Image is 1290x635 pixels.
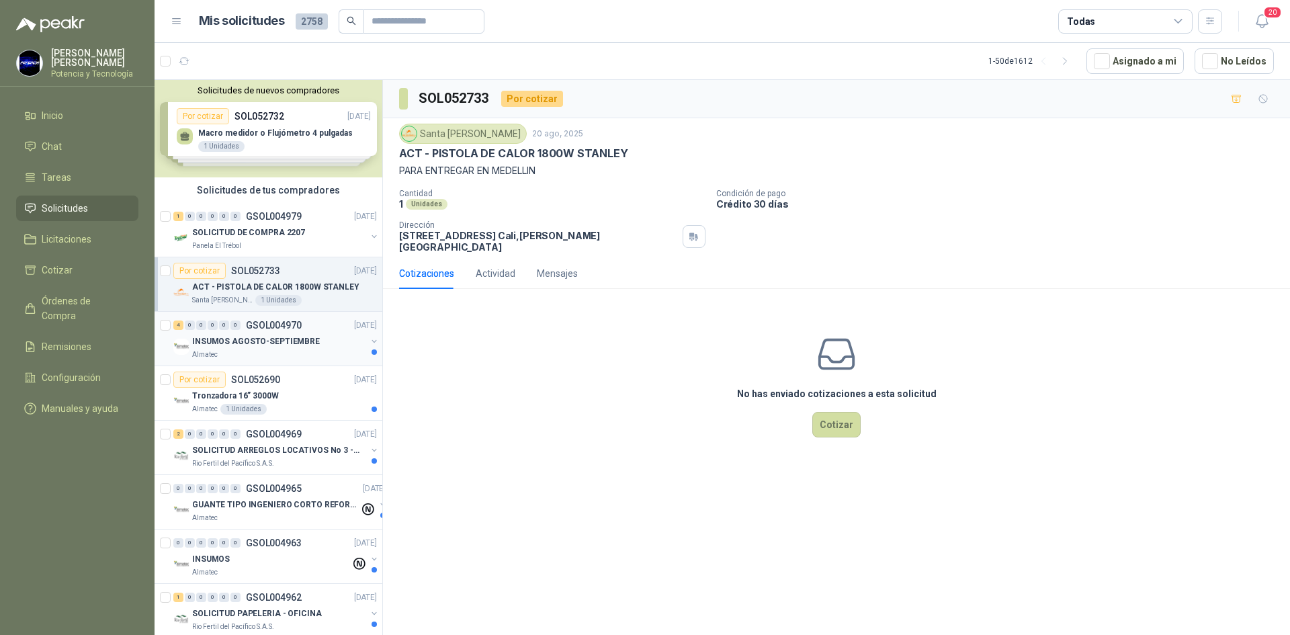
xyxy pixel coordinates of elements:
a: 1 0 0 0 0 0 GSOL004979[DATE] Company LogoSOLICITUD DE COMPRA 2207Panela El Trébol [173,208,380,251]
div: 0 [219,593,229,602]
p: ACT - PISTOLA DE CALOR 1800W STANLEY [399,146,628,161]
p: Almatec [192,349,218,360]
a: 2 0 0 0 0 0 GSOL004969[DATE] Company LogoSOLICITUD ARREGLOS LOCATIVOS No 3 - PICHINDERio Fertil d... [173,426,380,469]
h3: No has enviado cotizaciones a esta solicitud [737,386,937,401]
p: SOLICITUD DE COMPRA 2207 [192,226,305,239]
div: 0 [208,429,218,439]
span: Chat [42,139,62,154]
a: Chat [16,134,138,159]
p: [DATE] [354,265,377,278]
p: Almatec [192,567,218,578]
div: 0 [185,484,195,493]
img: Company Logo [173,393,189,409]
button: Solicitudes de nuevos compradores [160,85,377,95]
p: [DATE] [354,537,377,550]
div: 0 [196,593,206,602]
div: 0 [196,538,206,548]
img: Company Logo [173,448,189,464]
p: GSOL004979 [246,212,302,221]
span: Órdenes de Compra [42,294,126,323]
a: 1 0 0 0 0 0 GSOL004962[DATE] Company LogoSOLICITUD PAPELERIA - OFICINARio Fertil del Pacífico S.A.S. [173,589,380,632]
a: Tareas [16,165,138,190]
div: 0 [196,484,206,493]
div: 0 [230,429,241,439]
button: Asignado a mi [1086,48,1184,74]
div: 0 [208,321,218,330]
p: [PERSON_NAME] [PERSON_NAME] [51,48,138,67]
p: [DATE] [363,482,386,495]
div: 1 Unidades [255,295,302,306]
p: GSOL004965 [246,484,302,493]
div: Solicitudes de tus compradores [155,177,382,203]
span: Manuales y ayuda [42,401,118,416]
p: [DATE] [354,428,377,441]
div: 2 [173,429,183,439]
a: Inicio [16,103,138,128]
div: 0 [173,484,183,493]
div: 0 [219,429,229,439]
p: Crédito 30 días [716,198,1285,210]
div: Unidades [406,199,447,210]
div: 0 [196,321,206,330]
p: ACT - PISTOLA DE CALOR 1800W STANLEY [192,281,359,294]
a: Por cotizarSOL052690[DATE] Company LogoTronzadora 16” 3000WAlmatec1 Unidades [155,366,382,421]
button: 20 [1250,9,1274,34]
div: 0 [230,321,241,330]
a: Solicitudes [16,196,138,221]
p: Panela El Trébol [192,241,241,251]
div: Por cotizar [173,372,226,388]
img: Logo peakr [16,16,85,32]
div: 1 [173,212,183,221]
div: 4 [173,321,183,330]
p: GSOL004962 [246,593,302,602]
p: [DATE] [354,591,377,604]
img: Company Logo [173,284,189,300]
p: INSUMOS [192,553,230,566]
div: 0 [219,538,229,548]
p: GSOL004963 [246,538,302,548]
div: 0 [196,212,206,221]
div: 0 [185,321,195,330]
p: [DATE] [354,319,377,332]
p: Potencia y Tecnología [51,70,138,78]
div: 0 [219,321,229,330]
a: Órdenes de Compra [16,288,138,329]
a: Remisiones [16,334,138,359]
p: SOL052733 [231,266,280,276]
div: 0 [185,538,195,548]
div: 0 [230,593,241,602]
button: Cotizar [812,412,861,437]
img: Company Logo [173,502,189,518]
span: Inicio [42,108,63,123]
div: Actividad [476,266,515,281]
p: SOLICITUD PAPELERIA - OFICINA [192,607,322,620]
span: Cotizar [42,263,73,278]
div: Cotizaciones [399,266,454,281]
div: Todas [1067,14,1095,29]
p: GSOL004970 [246,321,302,330]
div: 1 [173,593,183,602]
div: 0 [208,593,218,602]
div: 0 [230,212,241,221]
div: Por cotizar [501,91,563,107]
img: Company Logo [402,126,417,141]
div: Mensajes [537,266,578,281]
p: Santa [PERSON_NAME] [192,295,253,306]
a: 4 0 0 0 0 0 GSOL004970[DATE] Company LogoINSUMOS AGOSTO-SEPTIEMBREAlmatec [173,317,380,360]
button: No Leídos [1195,48,1274,74]
p: Rio Fertil del Pacífico S.A.S. [192,622,274,632]
div: 0 [208,538,218,548]
p: [STREET_ADDRESS] Cali , [PERSON_NAME][GEOGRAPHIC_DATA] [399,230,677,253]
p: INSUMOS AGOSTO-SEPTIEMBRE [192,335,320,348]
div: 0 [230,484,241,493]
p: Dirección [399,220,677,230]
p: [DATE] [354,374,377,386]
div: Por cotizar [173,263,226,279]
div: 0 [185,212,195,221]
p: Tronzadora 16” 3000W [192,390,279,403]
div: 0 [173,538,183,548]
div: 1 Unidades [220,404,267,415]
h1: Mis solicitudes [199,11,285,31]
p: Condición de pago [716,189,1285,198]
p: [DATE] [354,210,377,223]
